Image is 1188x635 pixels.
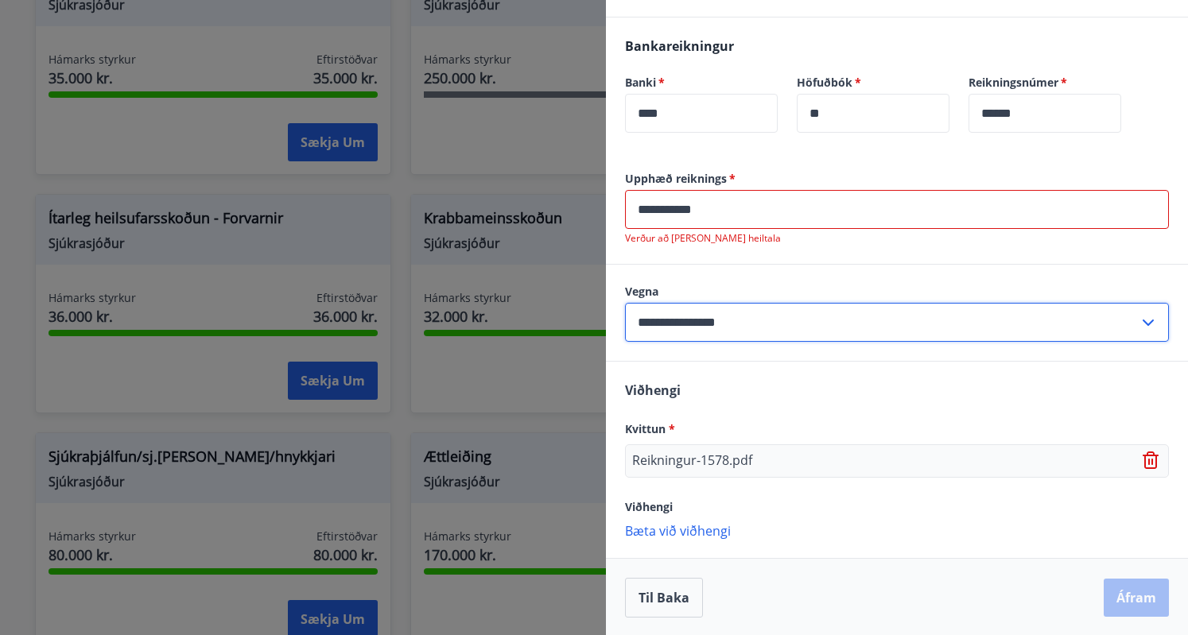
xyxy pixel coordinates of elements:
[625,232,1169,245] p: Verður að [PERSON_NAME] heiltala
[625,37,734,55] span: Bankareikningur
[625,578,703,618] button: Til baka
[625,381,681,399] span: Viðhengi
[625,190,1169,229] div: Upphæð reiknings
[625,171,1169,187] label: Upphæð reiknings
[625,499,673,514] span: Viðhengi
[969,75,1121,91] label: Reikningsnúmer
[625,522,1169,538] p: Bæta við viðhengi
[797,75,949,91] label: Höfuðbók
[625,421,675,436] span: Kvittun
[625,75,778,91] label: Banki
[625,284,1169,300] label: Vegna
[632,451,752,470] p: Reikningur-1578.pdf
